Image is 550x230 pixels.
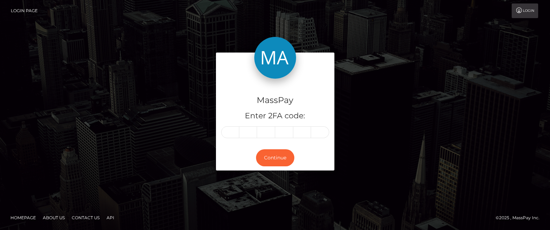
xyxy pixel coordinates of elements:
[69,212,102,223] a: Contact Us
[104,212,117,223] a: API
[40,212,68,223] a: About Us
[254,37,296,79] img: MassPay
[11,3,38,18] a: Login Page
[512,3,538,18] a: Login
[221,111,329,121] h5: Enter 2FA code:
[221,94,329,106] h4: MassPay
[256,149,294,166] button: Continue
[496,214,545,222] div: © 2025 , MassPay Inc.
[8,212,39,223] a: Homepage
